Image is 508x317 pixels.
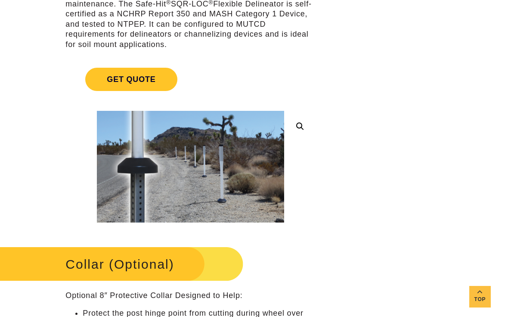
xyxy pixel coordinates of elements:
p: Optional 8″ Protective Collar Designed to Help: [65,291,315,301]
span: Top [469,295,491,304]
a: Top [469,286,491,308]
a: Get Quote [65,57,315,101]
span: Get Quote [85,68,177,91]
